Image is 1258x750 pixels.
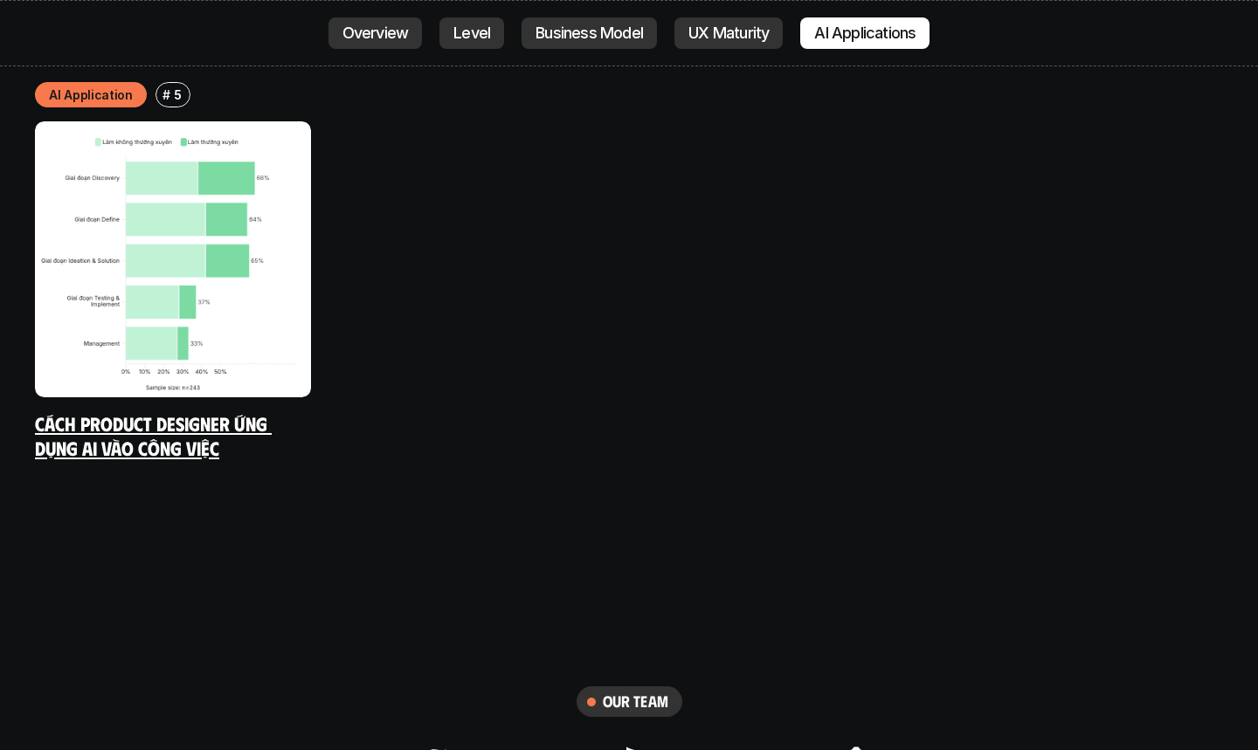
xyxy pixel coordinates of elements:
[439,17,504,49] a: Level
[453,24,490,42] p: Level
[688,24,769,42] p: UX Maturity
[162,88,170,101] h6: #
[328,17,423,49] a: Overview
[603,692,668,712] h6: our team
[814,24,916,42] p: AI Applications
[35,411,272,459] a: Cách Product Designer ứng dụng AI vào công việc
[536,24,643,42] p: Business Model
[174,86,182,104] p: 5
[674,17,783,49] a: UX Maturity
[522,17,657,49] a: Business Model
[49,86,133,104] p: AI Application
[342,24,409,42] p: Overview
[800,17,930,49] a: AI Applications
